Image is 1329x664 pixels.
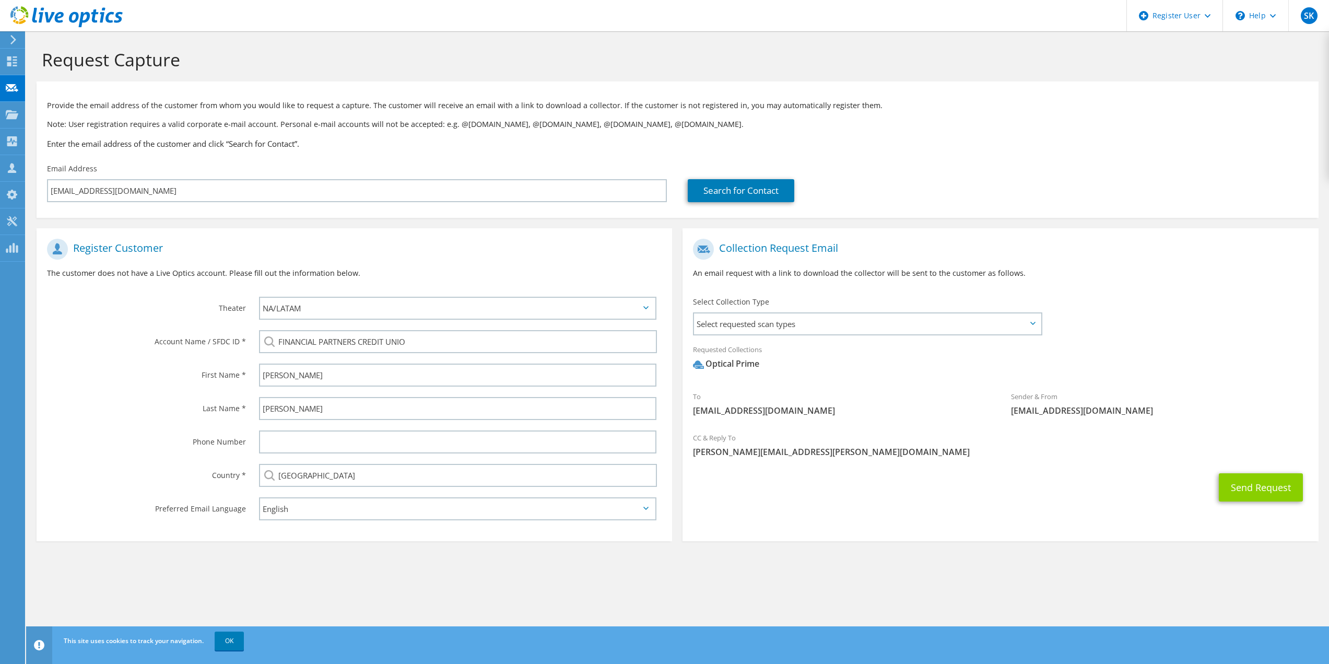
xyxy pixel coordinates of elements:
label: Account Name / SFDC ID * [47,330,246,347]
label: Last Name * [47,397,246,414]
div: Sender & From [1001,386,1319,422]
span: [EMAIL_ADDRESS][DOMAIN_NAME] [1011,405,1308,416]
p: Provide the email address of the customer from whom you would like to request a capture. The cust... [47,100,1308,111]
div: CC & Reply To [683,427,1318,463]
h1: Collection Request Email [693,239,1302,260]
p: Note: User registration requires a valid corporate e-mail account. Personal e-mail accounts will ... [47,119,1308,130]
span: SK [1301,7,1318,24]
h3: Enter the email address of the customer and click “Search for Contact”. [47,138,1308,149]
label: First Name * [47,364,246,380]
h1: Request Capture [42,49,1308,71]
label: Select Collection Type [693,297,769,307]
svg: \n [1236,11,1245,20]
button: Send Request [1219,473,1303,502]
a: OK [215,632,244,650]
div: To [683,386,1001,422]
label: Theater [47,297,246,313]
div: Requested Collections [683,339,1318,380]
a: Search for Contact [688,179,794,202]
span: [EMAIL_ADDRESS][DOMAIN_NAME] [693,405,990,416]
div: Optical Prime [693,358,759,370]
span: [PERSON_NAME][EMAIL_ADDRESS][PERSON_NAME][DOMAIN_NAME] [693,446,1308,458]
label: Country * [47,464,246,481]
span: This site uses cookies to track your navigation. [64,636,204,645]
p: The customer does not have a Live Optics account. Please fill out the information below. [47,267,662,279]
p: An email request with a link to download the collector will be sent to the customer as follows. [693,267,1308,279]
label: Phone Number [47,430,246,447]
label: Email Address [47,164,97,174]
h1: Register Customer [47,239,656,260]
label: Preferred Email Language [47,497,246,514]
span: Select requested scan types [694,313,1040,334]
